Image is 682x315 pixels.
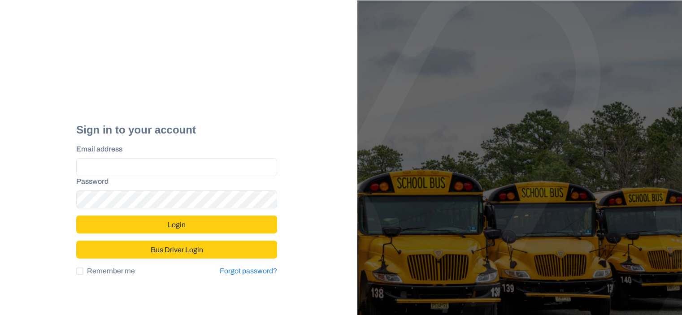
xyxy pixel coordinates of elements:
[220,267,277,275] a: Forgot password?
[76,241,277,259] button: Bus Driver Login
[76,124,277,137] h2: Sign in to your account
[220,266,277,276] a: Forgot password?
[87,266,135,276] span: Remember me
[76,176,272,187] label: Password
[76,216,277,233] button: Login
[76,144,272,155] label: Email address
[76,242,277,249] a: Bus Driver Login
